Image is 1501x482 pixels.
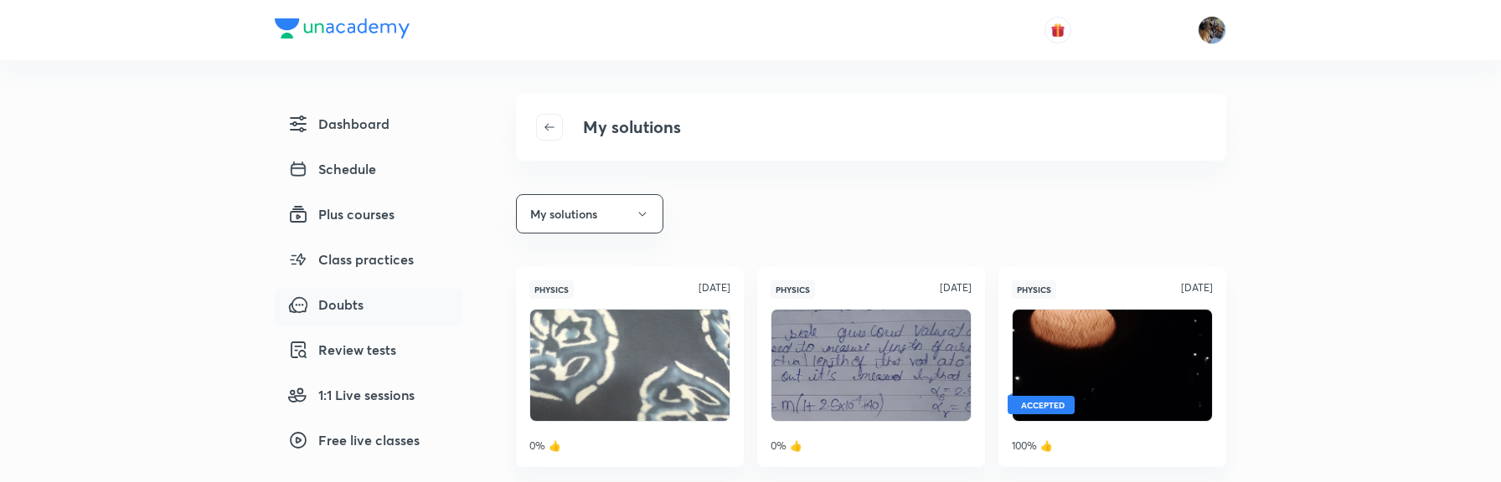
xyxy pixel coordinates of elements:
[288,114,389,134] span: Dashboard
[790,438,802,454] span: like
[275,197,462,236] a: Plus courses
[529,280,574,299] span: Physics
[583,115,681,140] h4: My solutions
[516,194,663,233] button: My solutions
[275,243,462,281] a: Class practices
[275,18,410,43] a: Company Logo
[757,267,985,467] a: Physics[DATE]0%like
[275,288,462,326] a: Doubts
[275,333,462,372] a: Review tests
[771,280,815,299] span: Physics
[288,204,395,224] span: Plus courses
[275,18,410,38] img: Company Logo
[516,267,744,467] a: Physics[DATE]0%like
[771,438,787,454] p: 0%
[275,152,462,191] a: Schedule
[1050,23,1065,38] img: avatar
[288,249,414,269] span: Class practices
[549,438,561,454] span: like
[1012,280,1056,299] span: Physics
[288,159,376,179] span: Schedule
[1181,280,1213,299] p: [DATE]
[288,430,420,450] span: Free live classes
[1012,438,1037,454] p: 100%
[940,280,972,299] p: [DATE]
[275,423,462,462] a: Free live classes
[699,280,730,299] p: [DATE]
[1198,16,1226,44] img: Chayan Mehta
[1040,438,1053,454] span: like
[998,267,1226,467] a: Physics[DATE]ACCEPTED100%like
[275,378,462,417] a: 1:1 Live sessions
[1045,17,1071,44] button: avatar
[529,438,545,454] p: 0%
[288,385,415,405] span: 1:1 Live sessions
[275,107,462,146] a: Dashboard
[1021,397,1065,413] span: ACCEPTED
[288,295,364,315] span: Doubts
[288,340,396,360] span: Review tests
